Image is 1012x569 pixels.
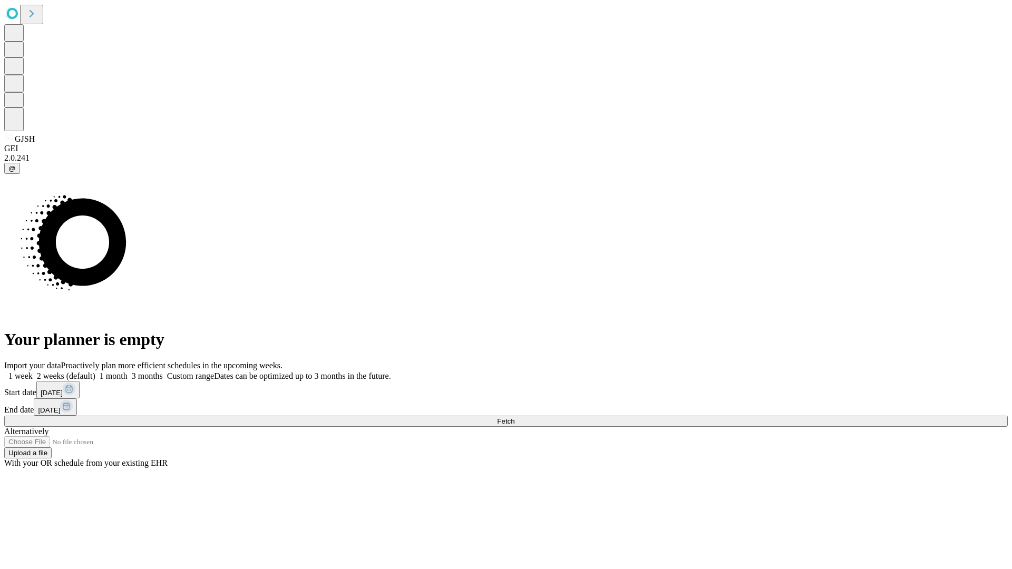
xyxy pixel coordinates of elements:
button: Upload a file [4,447,52,458]
div: 2.0.241 [4,153,1008,163]
button: @ [4,163,20,174]
span: Proactively plan more efficient schedules in the upcoming weeks. [61,361,283,370]
span: Import your data [4,361,61,370]
span: [DATE] [38,406,60,414]
span: GJSH [15,134,35,143]
button: [DATE] [36,381,80,398]
div: GEI [4,144,1008,153]
span: Fetch [497,417,514,425]
span: Alternatively [4,427,48,436]
span: With your OR schedule from your existing EHR [4,458,168,467]
button: [DATE] [34,398,77,416]
div: End date [4,398,1008,416]
span: 1 week [8,371,33,380]
span: [DATE] [41,389,63,397]
span: 1 month [100,371,128,380]
span: Custom range [167,371,214,380]
div: Start date [4,381,1008,398]
span: @ [8,164,16,172]
span: Dates can be optimized up to 3 months in the future. [214,371,391,380]
button: Fetch [4,416,1008,427]
h1: Your planner is empty [4,330,1008,349]
span: 3 months [132,371,163,380]
span: 2 weeks (default) [37,371,95,380]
